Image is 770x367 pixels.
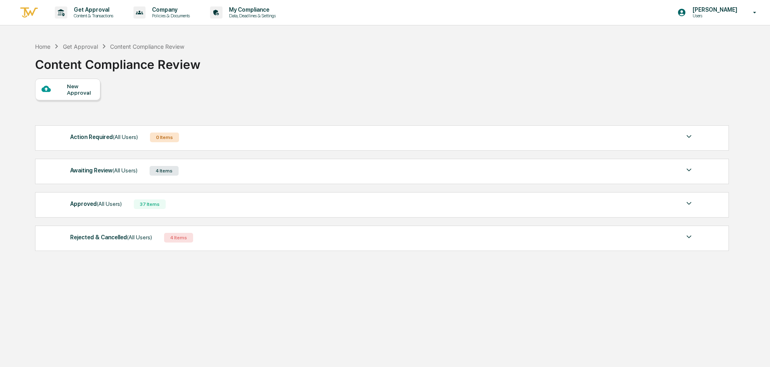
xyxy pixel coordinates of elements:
[134,199,166,209] div: 37 Items
[110,43,184,50] div: Content Compliance Review
[150,133,179,142] div: 0 Items
[684,165,694,175] img: caret
[70,165,137,176] div: Awaiting Review
[223,13,280,19] p: Data, Deadlines & Settings
[684,132,694,141] img: caret
[112,167,137,174] span: (All Users)
[70,232,152,243] div: Rejected & Cancelled
[686,13,741,19] p: Users
[684,199,694,208] img: caret
[684,232,694,242] img: caret
[744,340,766,362] iframe: Open customer support
[97,201,122,207] span: (All Users)
[35,51,200,72] div: Content Compliance Review
[223,6,280,13] p: My Compliance
[70,199,122,209] div: Approved
[146,6,194,13] p: Company
[127,234,152,241] span: (All Users)
[686,6,741,13] p: [PERSON_NAME]
[70,132,138,142] div: Action Required
[63,43,98,50] div: Get Approval
[67,13,117,19] p: Content & Transactions
[19,6,39,19] img: logo
[67,83,94,96] div: New Approval
[146,13,194,19] p: Policies & Documents
[164,233,193,243] div: 4 Items
[150,166,179,176] div: 4 Items
[35,43,50,50] div: Home
[113,134,138,140] span: (All Users)
[67,6,117,13] p: Get Approval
